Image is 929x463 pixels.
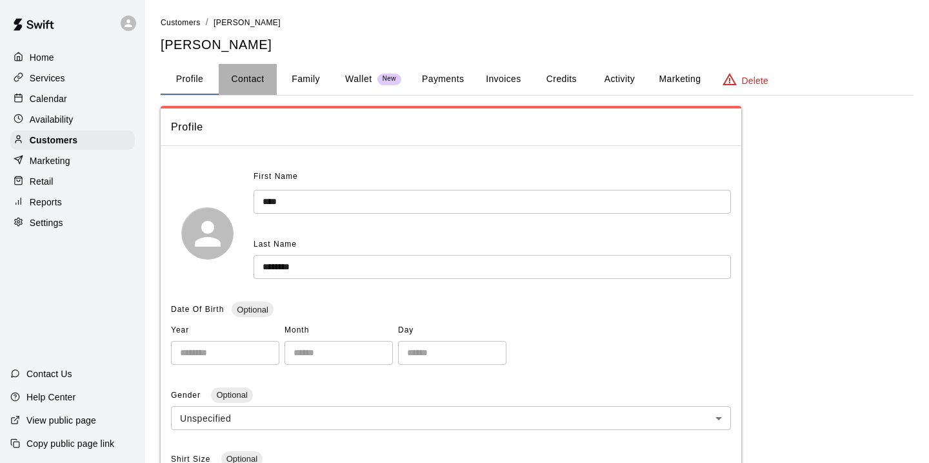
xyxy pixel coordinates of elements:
p: Contact Us [26,367,72,380]
div: basic tabs example [161,64,914,95]
button: Activity [590,64,648,95]
span: Profile [171,119,731,136]
button: Payments [412,64,474,95]
p: Services [30,72,65,85]
button: Family [277,64,335,95]
p: View public page [26,414,96,427]
button: Marketing [648,64,711,95]
p: Help Center [26,391,75,404]
span: Last Name [254,240,297,249]
button: Contact [219,64,277,95]
button: Invoices [474,64,532,95]
a: Customers [10,130,135,150]
p: Retail [30,175,54,188]
span: Date Of Birth [171,305,224,314]
a: Customers [161,17,201,27]
span: Optional [211,390,252,400]
p: Home [30,51,54,64]
span: Day [398,320,506,341]
button: Credits [532,64,590,95]
span: [PERSON_NAME] [214,18,281,27]
span: Customers [161,18,201,27]
p: Settings [30,216,63,229]
a: Home [10,48,135,67]
button: Profile [161,64,219,95]
p: Calendar [30,92,67,105]
li: / [206,15,208,29]
p: Availability [30,113,74,126]
span: Year [171,320,279,341]
a: Availability [10,110,135,129]
p: Delete [742,74,768,87]
span: First Name [254,167,298,187]
span: Optional [232,305,273,314]
a: Calendar [10,89,135,108]
div: Unspecified [171,406,731,430]
a: Marketing [10,151,135,170]
p: Reports [30,196,62,209]
p: Marketing [30,154,70,167]
h5: [PERSON_NAME] [161,36,914,54]
nav: breadcrumb [161,15,914,30]
span: Gender [171,391,203,400]
a: Retail [10,172,135,191]
span: Month [285,320,393,341]
p: Copy public page link [26,437,114,450]
p: Wallet [345,72,372,86]
a: Settings [10,213,135,232]
a: Services [10,68,135,88]
p: Customers [30,134,77,147]
span: New [377,75,401,83]
a: Reports [10,192,135,212]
